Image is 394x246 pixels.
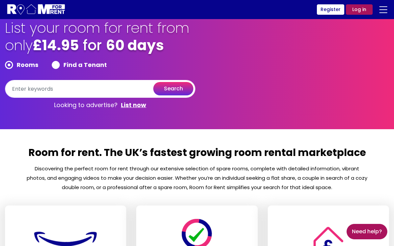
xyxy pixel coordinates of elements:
h2: Room for rent. The UK’s fastest growing room rental marketplace [26,146,368,164]
button: search [153,82,193,95]
b: 60 days [106,35,164,55]
label: Find a Tenant [52,61,107,69]
p: Discovering the perfect room for rent through our extensive selection of spare rooms, complete wi... [26,164,368,192]
a: List now [121,101,146,109]
img: Logo for Room for Rent, featuring a welcoming design with a house icon and modern typography [7,3,66,16]
input: Enter keywords [5,80,195,98]
p: Looking to advertise? [5,98,195,112]
label: Rooms [5,61,38,69]
span: for [83,35,102,55]
a: Log in [346,4,373,15]
a: Need Help? [347,224,387,239]
b: £14.95 [33,35,79,55]
a: Register [317,4,344,15]
h1: List your room for rent from only [5,19,229,61]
